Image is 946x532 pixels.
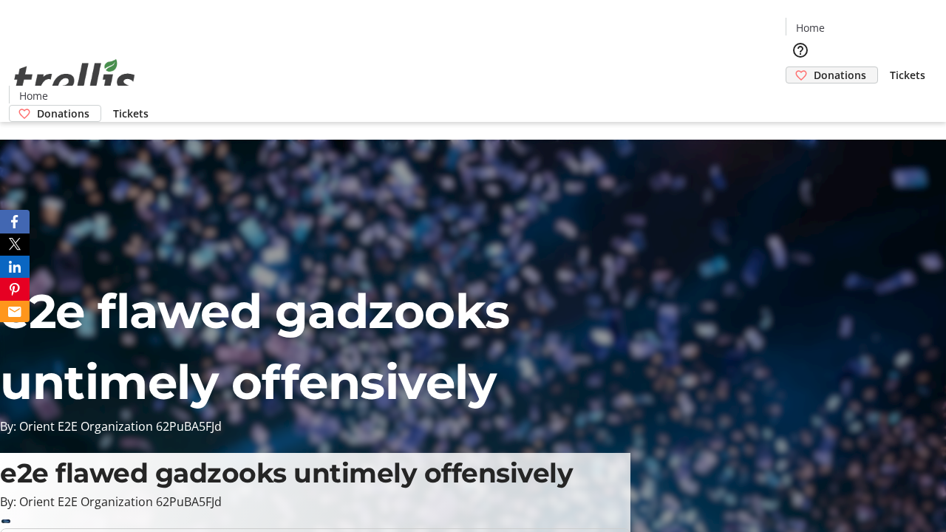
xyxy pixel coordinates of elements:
span: Donations [37,106,89,121]
a: Home [10,88,57,103]
span: Donations [814,67,866,83]
a: Donations [9,105,101,122]
button: Help [786,35,815,65]
span: Tickets [113,106,149,121]
a: Tickets [878,67,937,83]
span: Tickets [890,67,925,83]
img: Orient E2E Organization 62PuBA5FJd's Logo [9,43,140,117]
span: Home [796,20,825,35]
a: Home [786,20,834,35]
button: Cart [786,83,815,113]
a: Donations [786,66,878,83]
span: Home [19,88,48,103]
a: Tickets [101,106,160,121]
